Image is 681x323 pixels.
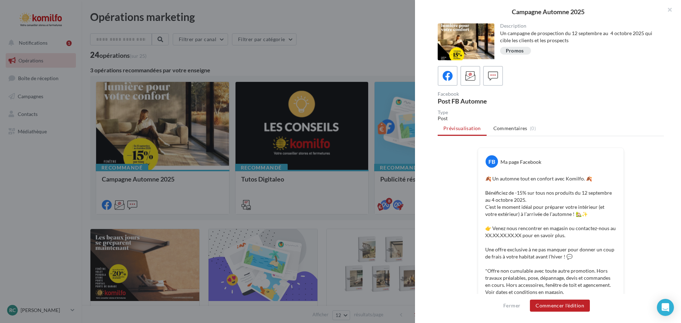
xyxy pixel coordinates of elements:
[493,125,527,132] span: Commentaires
[438,91,548,96] div: Facebook
[438,98,548,104] div: Post FB Automne
[500,301,523,310] button: Fermer
[500,30,659,44] div: Un campagne de prospection du 12 septembre au 4 octobre 2025 qui cible les clients et les prospects
[530,126,536,131] span: (0)
[500,158,541,166] div: Ma page Facebook
[657,299,674,316] div: Open Intercom Messenger
[500,23,659,28] div: Description
[426,9,670,15] div: Campagne Automne 2025
[438,115,664,122] div: Post
[485,175,616,310] p: 🍂 Un automne tout en confort avec Komilfo. 🍂 Bénéficiez de -15% sur tous nos produits du 12 septe...
[530,300,590,312] button: Commencer l'édition
[506,48,524,54] div: Promos
[486,155,498,168] div: FB
[438,110,664,115] div: Type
